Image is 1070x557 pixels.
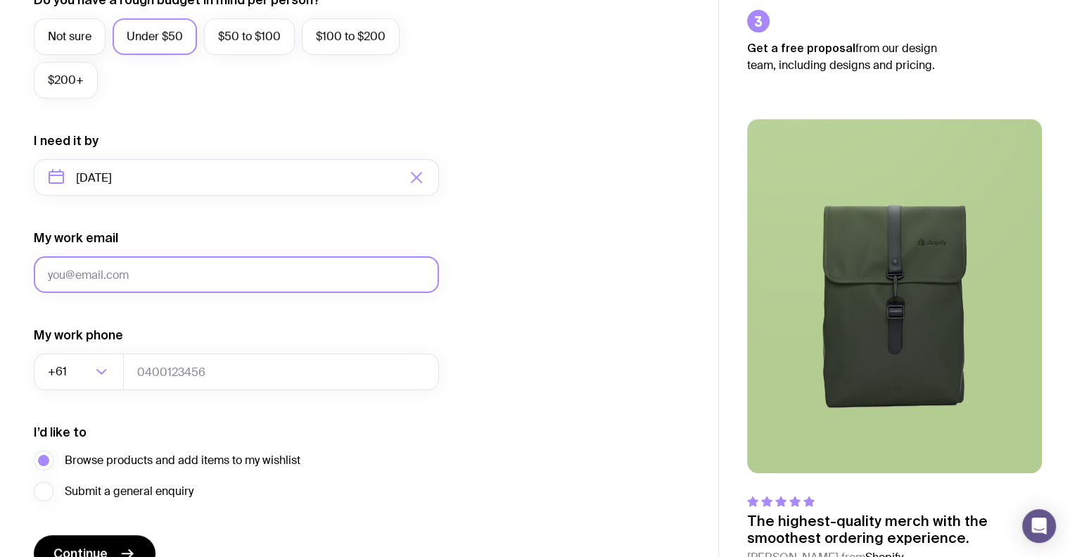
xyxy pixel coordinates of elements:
[34,256,439,293] input: you@email.com
[34,327,123,344] label: My work phone
[302,18,400,55] label: $100 to $200
[204,18,295,55] label: $50 to $100
[48,353,70,390] span: +61
[70,353,91,390] input: Search for option
[747,513,1042,546] p: The highest-quality merch with the smoothest ordering experience.
[34,18,106,55] label: Not sure
[113,18,197,55] label: Under $50
[34,159,439,196] input: Select a target date
[1022,509,1056,543] div: Open Intercom Messenger
[123,353,439,390] input: 0400123456
[65,452,300,469] span: Browse products and add items to my wishlist
[34,62,98,99] label: $200+
[65,483,193,500] span: Submit a general enquiry
[34,230,118,246] label: My work email
[34,353,124,390] div: Search for option
[34,424,87,441] label: I’d like to
[747,42,855,54] strong: Get a free proposal
[747,39,958,74] p: from our design team, including designs and pricing.
[34,132,98,149] label: I need it by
